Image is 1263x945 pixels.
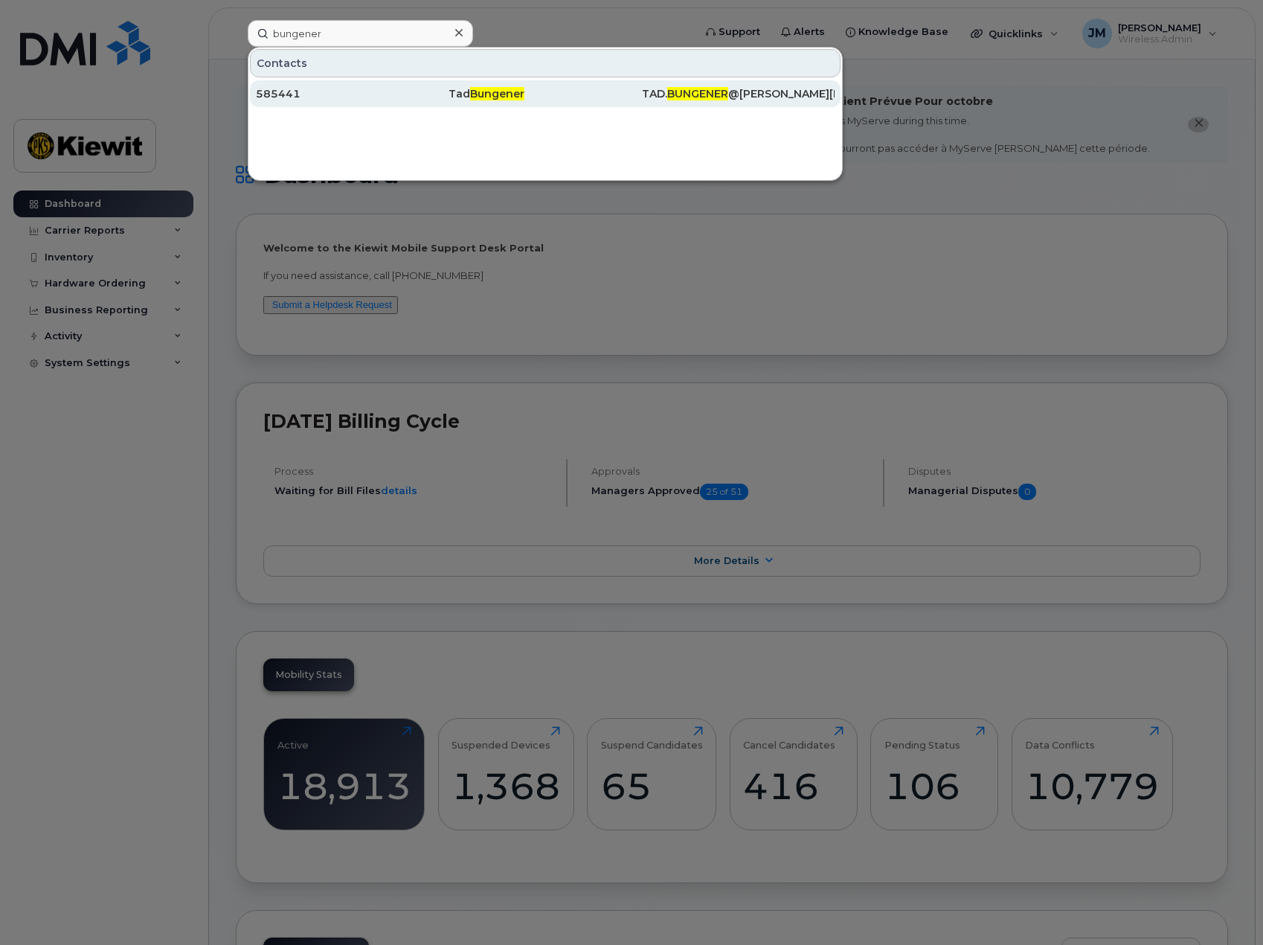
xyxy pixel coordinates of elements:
[667,87,728,100] span: BUNGENER
[449,86,641,101] div: Tad
[470,87,524,100] span: Bungener
[250,80,841,107] a: 585441TadBungenerTAD.BUNGENER@[PERSON_NAME][DOMAIN_NAME]
[256,86,449,101] div: 585441
[642,86,835,101] div: TAD. @[PERSON_NAME][DOMAIN_NAME]
[1198,880,1252,934] iframe: Messenger Launcher
[250,49,841,77] div: Contacts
